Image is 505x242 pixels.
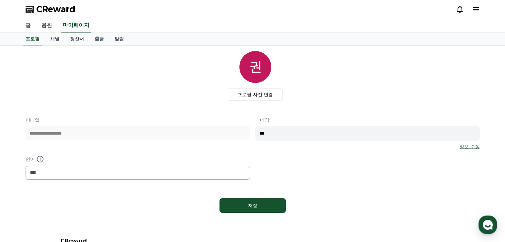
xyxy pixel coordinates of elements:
[109,33,129,45] a: 알림
[61,197,69,203] span: 대화
[89,33,109,45] a: 출금
[2,187,44,204] a: 홈
[36,19,57,32] a: 음원
[255,117,480,123] p: 닉네임
[219,198,286,213] button: 저장
[460,143,479,150] a: 정보 수정
[26,155,250,163] p: 언어
[239,51,271,83] img: profile_image
[26,117,250,123] p: 이메일
[103,197,111,202] span: 설정
[86,187,127,204] a: 설정
[45,33,65,45] a: 채널
[23,33,42,45] a: 프로필
[233,202,273,209] div: 저장
[36,4,75,15] span: CReward
[44,187,86,204] a: 대화
[26,4,75,15] a: CReward
[228,88,283,101] label: 프로필 사진 변경
[61,19,91,32] a: 마이페이지
[65,33,89,45] a: 정산서
[21,197,25,202] span: 홈
[20,19,36,32] a: 홈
